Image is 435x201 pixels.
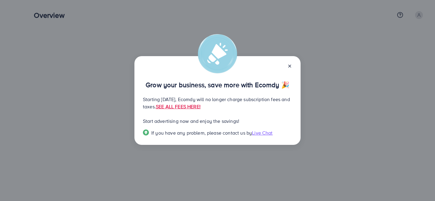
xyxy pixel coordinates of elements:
[198,34,237,73] img: alert
[156,103,201,110] a: SEE ALL FEES HERE!
[252,129,272,136] span: Live Chat
[143,96,292,110] p: Starting [DATE], Ecomdy will no longer charge subscription fees and taxes.
[143,117,292,125] p: Start advertising now and enjoy the savings!
[143,129,149,136] img: Popup guide
[143,81,292,88] p: Grow your business, save more with Ecomdy 🎉
[151,129,252,136] span: If you have any problem, please contact us by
